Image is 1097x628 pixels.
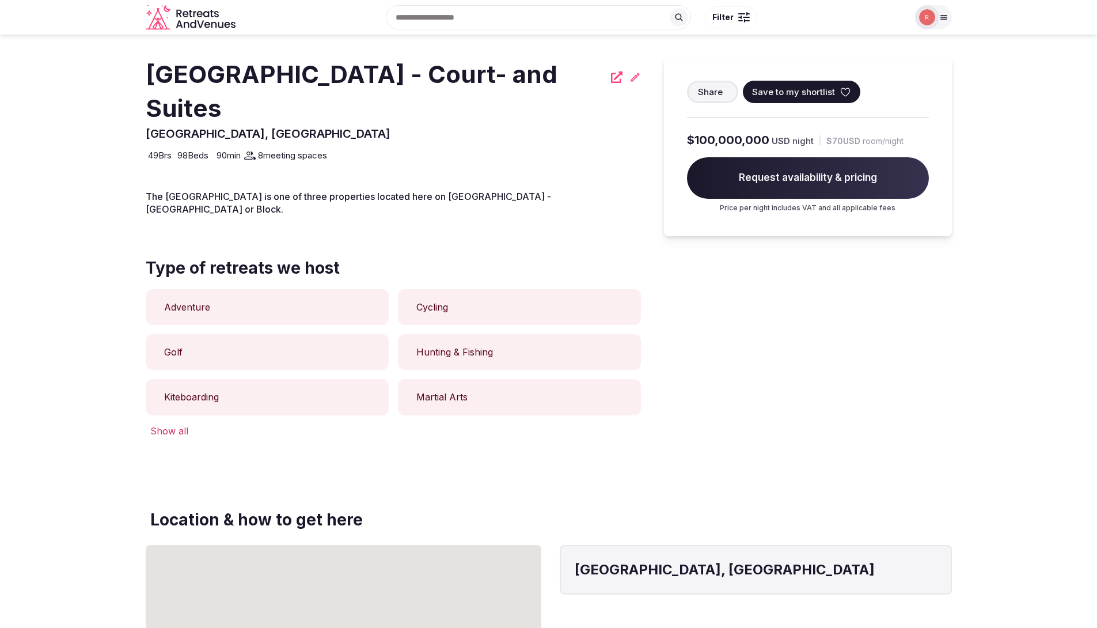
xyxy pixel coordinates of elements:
a: Visit the homepage [146,5,238,31]
span: 49 Brs [148,149,172,161]
span: $70 USD [826,135,860,147]
span: 90 min [217,149,241,161]
span: The [GEOGRAPHIC_DATA] is one of three properties located here on [GEOGRAPHIC_DATA] - [GEOGRAPHIC_... [146,191,551,215]
span: room/night [863,135,904,147]
div: Show all [146,425,641,437]
span: 8 meeting spaces [258,149,327,161]
button: Filter [705,6,757,28]
span: [GEOGRAPHIC_DATA], [GEOGRAPHIC_DATA] [146,127,390,141]
span: USD [772,135,790,147]
span: Share [698,86,723,98]
div: | [818,134,822,146]
span: Request availability & pricing [687,157,929,199]
button: Save to my shortlist [743,81,860,103]
span: Filter [712,12,734,23]
span: night [792,135,814,147]
img: Ryan Sanford [919,9,935,25]
span: $100,000,000 [687,132,769,148]
h3: Location & how to get here [150,509,363,531]
button: Share [687,81,738,103]
h2: [GEOGRAPHIC_DATA] - Court- and Suites [146,58,604,126]
span: Save to my shortlist [752,86,835,98]
span: Type of retreats we host [146,257,641,279]
p: Price per night includes VAT and all applicable fees [687,203,929,213]
h4: [GEOGRAPHIC_DATA], [GEOGRAPHIC_DATA] [575,560,937,580]
span: 98 Beds [177,149,208,161]
svg: Retreats and Venues company logo [146,5,238,31]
